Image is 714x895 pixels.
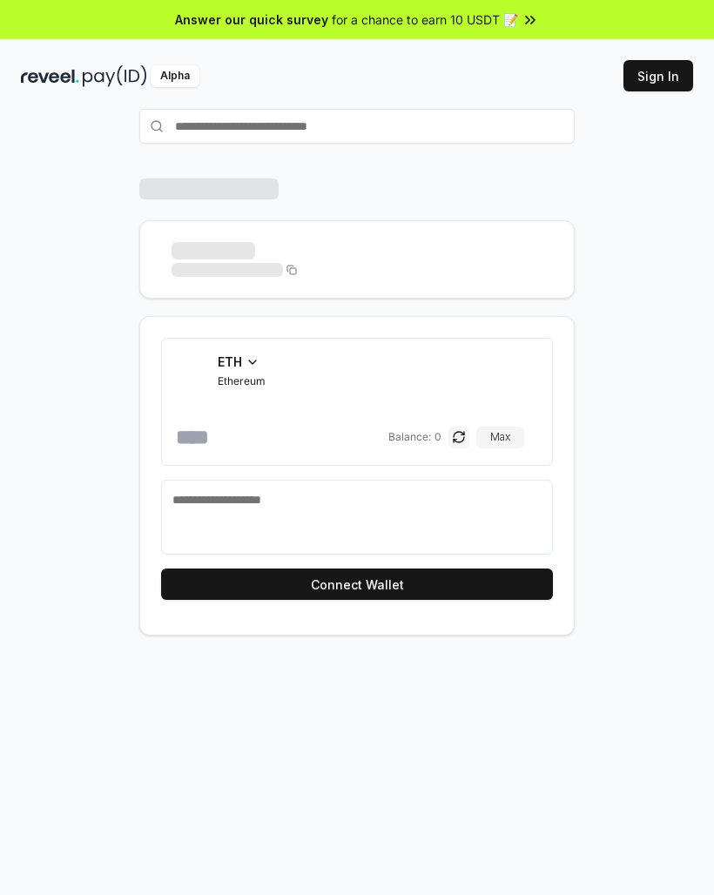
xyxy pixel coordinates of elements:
span: Ethereum [218,374,266,388]
button: Connect Wallet [161,569,553,600]
img: reveel_dark [21,65,79,87]
button: Max [476,427,524,447]
button: Sign In [623,60,693,91]
span: ETH [218,353,242,371]
span: Answer our quick survey [175,10,328,29]
div: Alpha [151,65,199,87]
span: 0 [434,430,441,444]
img: pay_id [83,65,147,87]
span: Balance: [388,430,431,444]
span: for a chance to earn 10 USDT 📝 [332,10,518,29]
